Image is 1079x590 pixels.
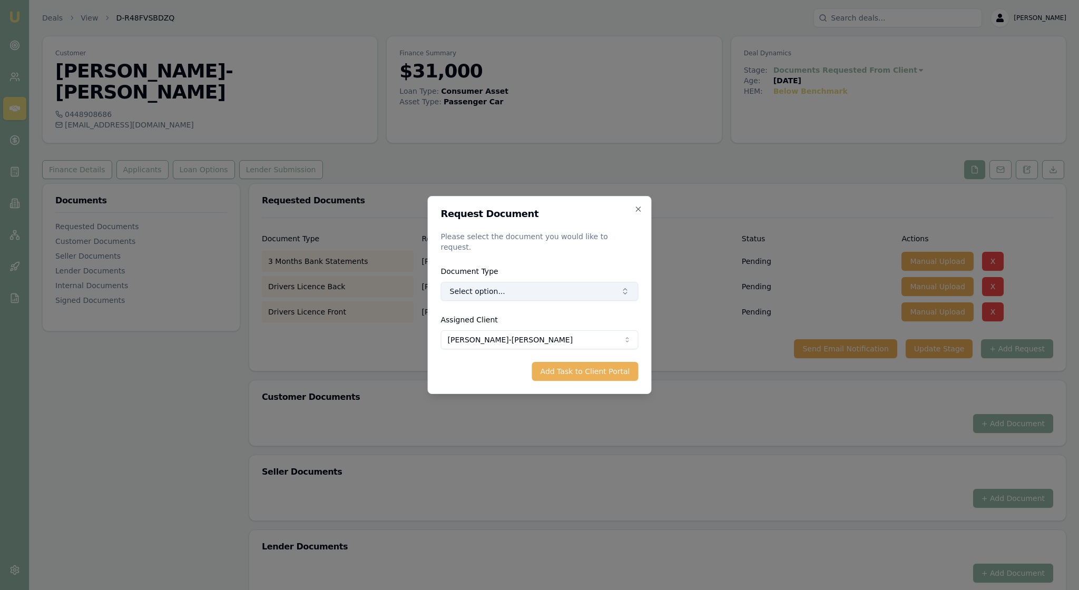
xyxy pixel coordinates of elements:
[441,231,639,252] p: Please select the document you would like to request.
[441,209,639,219] h2: Request Document
[441,316,498,324] label: Assigned Client
[441,267,498,276] label: Document Type
[441,282,639,301] button: Select option...
[532,362,639,381] button: Add Task to Client Portal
